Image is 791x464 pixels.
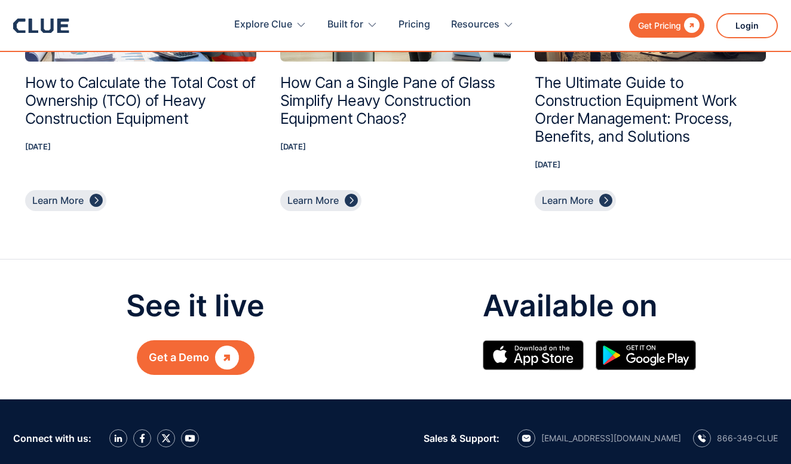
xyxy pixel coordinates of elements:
[280,139,511,154] p: [DATE]
[234,6,292,44] div: Explore Clue
[25,74,256,127] h2: How to Calculate the Total Cost of Ownership (TCO) of Heavy Construction Equipment
[25,139,256,154] p: [DATE]
[541,433,681,444] div: [EMAIL_ADDRESS][DOMAIN_NAME]
[287,193,339,208] div: Learn More
[114,435,122,442] img: LinkedIn icon
[638,18,681,33] div: Get Pricing
[137,340,255,375] a: Get a Demo
[25,190,106,211] a: Learn More
[398,6,430,44] a: Pricing
[424,433,499,444] div: Sales & Support:
[327,6,363,44] div: Built for
[693,429,778,447] a: calling icon866-349-CLUE
[327,6,378,44] div: Built for
[596,340,697,370] img: Google simple icon
[535,190,616,211] a: Learn More
[535,74,766,145] h2: The Ultimate Guide to Construction Equipment Work Order Management: Process, Benefits, and Solutions
[234,6,306,44] div: Explore Clue
[717,433,778,444] div: 866-349-CLUE
[483,289,708,322] p: Available on
[698,434,706,442] img: calling icon
[599,193,612,208] div: 
[149,350,209,365] div: Get a Demo
[32,193,84,208] div: Learn More
[522,435,531,442] img: email icon
[542,193,593,208] div: Learn More
[161,434,171,443] img: X icon twitter
[13,433,91,444] div: Connect with us:
[345,193,358,208] div: 
[681,18,700,33] div: 
[629,13,704,38] a: Get Pricing
[215,350,239,365] div: 
[535,157,766,172] p: [DATE]
[185,435,195,442] img: YouTube Icon
[90,193,103,208] div: 
[716,13,778,38] a: Login
[126,289,265,322] p: See it live
[451,6,514,44] div: Resources
[483,340,584,370] img: Apple Store
[451,6,499,44] div: Resources
[140,434,145,443] img: facebook icon
[280,74,511,127] h2: How Can a Single Pane of Glass Simplify Heavy Construction Equipment Chaos?
[280,190,361,211] a: Learn More
[517,429,681,447] a: email icon[EMAIL_ADDRESS][DOMAIN_NAME]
